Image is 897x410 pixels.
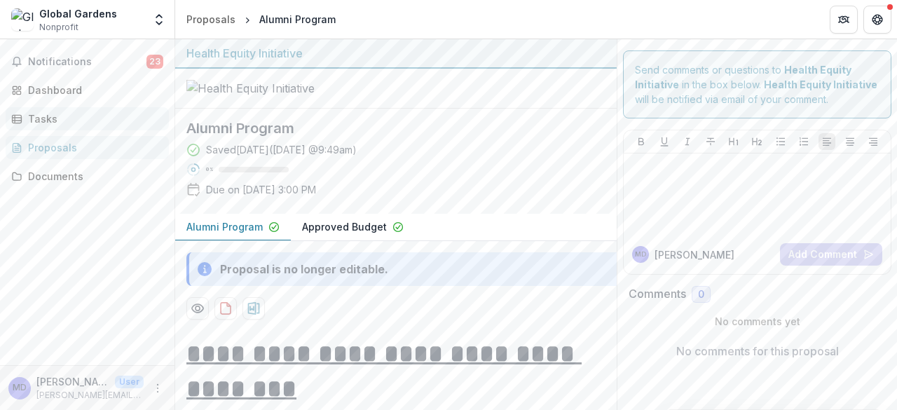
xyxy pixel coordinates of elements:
p: User [115,376,144,388]
p: [PERSON_NAME][EMAIL_ADDRESS][DOMAIN_NAME] [36,389,144,402]
a: Proposals [6,136,169,159]
div: Maryann Donahue [13,383,27,392]
button: Heading 1 [725,133,742,150]
span: 0 [698,289,704,301]
div: Maryann Donahue [635,251,646,258]
nav: breadcrumb [181,9,341,29]
div: Global Gardens [39,6,117,21]
h2: Alumni Program [186,120,583,137]
div: Proposal is no longer editable. [220,261,388,278]
strong: Health Equity Initiative [764,78,877,90]
div: Proposals [28,140,158,155]
div: Send comments or questions to in the box below. will be notified via email of your comment. [623,50,891,118]
button: Ordered List [795,133,812,150]
a: Documents [6,165,169,188]
p: No comments yet [629,314,886,329]
button: Open entity switcher [149,6,169,34]
a: Dashboard [6,78,169,102]
button: Bold [633,133,650,150]
img: Health Equity Initiative [186,80,327,97]
button: Align Right [865,133,882,150]
div: Documents [28,169,158,184]
button: Add Comment [780,243,882,266]
a: Tasks [6,107,169,130]
span: Nonprofit [39,21,78,34]
p: Approved Budget [302,219,387,234]
button: Partners [830,6,858,34]
button: Underline [656,133,673,150]
h2: Comments [629,287,686,301]
div: Dashboard [28,83,158,97]
span: Notifications [28,56,146,68]
button: download-proposal [214,297,237,320]
button: Get Help [863,6,891,34]
div: Proposals [186,12,235,27]
button: Bullet List [772,133,789,150]
p: Due on [DATE] 3:00 PM [206,182,316,197]
button: More [149,380,166,397]
button: Align Center [842,133,858,150]
button: download-proposal [242,297,265,320]
button: Preview 7aea18a1-c550-4bde-b185-1f29c6c7d5ec-0.pdf [186,297,209,320]
div: Alumni Program [259,12,336,27]
p: [PERSON_NAME] [655,247,734,262]
div: Saved [DATE] ( [DATE] @ 9:49am ) [206,142,357,157]
a: Proposals [181,9,241,29]
p: No comments for this proposal [676,343,839,360]
button: Heading 2 [748,133,765,150]
p: 0 % [206,165,213,175]
p: Alumni Program [186,219,263,234]
button: Notifications23 [6,50,169,73]
span: 23 [146,55,163,69]
button: Strike [702,133,719,150]
button: Align Left [819,133,835,150]
button: Italicize [679,133,696,150]
div: Health Equity Initiative [186,45,605,62]
p: [PERSON_NAME] [36,374,109,389]
div: Tasks [28,111,158,126]
img: Global Gardens [11,8,34,31]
